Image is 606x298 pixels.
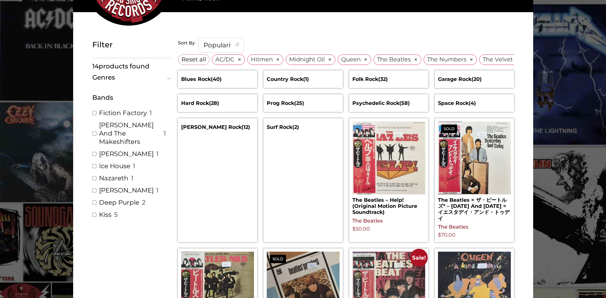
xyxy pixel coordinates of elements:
[352,194,425,216] h2: The Beatles – Help! (Original Motion Picture Soundtrack)
[472,76,482,82] mark: (20)
[352,122,425,194] img: The Beatles – Help! (Original Motion Picture Soundtrack)
[99,174,128,182] a: Nazareth
[438,122,511,194] img: The Beatles = ザ・ビートルズ* – Yesterday And Today = イエスタデイ・アンド・トゥデイ
[352,226,370,232] bdi: 50.00
[99,162,130,170] a: Ice House
[364,57,368,62] span: ×
[131,174,133,182] span: 1
[242,124,250,130] mark: (12)
[479,54,559,65] a: The Velvet Underground & [PERSON_NAME]×
[215,55,234,64] span: AC/DC
[99,150,154,158] a: [PERSON_NAME]
[441,125,457,133] span: Sold
[164,129,166,137] span: 1
[427,55,466,64] span: The Numbers
[294,100,304,106] mark: (25)
[267,74,340,85] a: Visit product category Country Rock
[438,194,511,222] h2: The Beatles = ザ・ビートルズ* – [DATE] And [DATE] = イエスタデイ・アンド・トゥデイ
[303,76,309,82] mark: (1)
[92,74,172,81] button: Genres
[438,98,511,109] a: Visit product category Space Rock
[469,57,473,62] span: ×
[289,55,325,64] span: Midnight Oil
[99,109,147,117] a: Fiction Factory
[414,57,418,62] span: ×
[247,54,283,65] a: Hitmen×
[150,109,152,117] span: 1
[292,124,299,130] mark: (2)
[251,55,273,64] span: Hitmen
[92,40,172,50] h5: Filter
[114,210,118,219] span: 5
[92,74,169,81] span: Genres
[181,74,254,85] h2: Blues Rock
[156,186,158,194] span: 1
[341,55,361,64] span: Queen
[181,55,206,64] span: Reset all
[142,198,145,207] span: 2
[92,62,99,70] span: 14
[198,38,244,52] span: Popularity
[352,122,425,216] a: The Beatles – Help! (Original Motion Picture Soundtrack)
[352,98,425,109] h2: Psychedelic Rock
[178,54,210,65] a: Reset all
[352,98,425,109] a: Visit product category Psychedelic Rock
[92,61,172,71] p: products found
[181,98,254,109] h2: Hard Rock
[399,100,410,106] mark: (58)
[469,100,476,106] mark: (4)
[338,54,371,65] a: Queen×
[438,122,511,222] a: SoldThe Beatles = ザ・ビートルズ* – [DATE] And [DATE] = イエスタデイ・アンド・トゥデイ
[352,226,356,232] span: $
[99,198,139,207] a: Deep Purple
[377,55,411,64] span: The Beatles
[267,98,340,109] h2: Prog Rock
[212,54,245,65] a: AC/DC×
[438,74,511,85] h2: Garage Rock
[133,162,135,170] span: 1
[438,74,511,85] a: Visit product category Garage Rock
[92,93,172,102] div: Bands
[181,122,254,133] h2: [PERSON_NAME] Rock
[424,54,477,65] a: The Numbers×
[438,232,456,238] bdi: 70.00
[438,232,441,238] span: $
[352,74,425,85] h2: Folk Rock
[99,121,161,146] a: [PERSON_NAME] And The Makeshifters
[352,218,383,224] a: The Beatles
[270,255,286,263] span: Sold
[209,100,219,106] mark: (28)
[378,76,388,82] mark: (32)
[99,186,154,194] a: [PERSON_NAME]
[373,54,421,65] a: The Beatles×
[438,98,511,109] h2: Space Rock
[410,249,428,266] span: Sale!
[181,74,254,85] a: Visit product category Blues Rock
[99,210,111,219] a: Kiss
[178,40,195,46] h5: Sort By
[181,122,254,133] a: Visit product category Stoner Rock
[276,57,280,62] span: ×
[352,74,425,85] a: Visit product category Folk Rock
[483,55,549,64] span: The Velvet Underground & [PERSON_NAME]
[181,98,254,109] a: Visit product category Hard Rock
[156,150,158,158] span: 1
[267,122,340,133] h2: Surf Rock
[286,54,335,65] a: Midnight Oil×
[267,74,340,85] h2: Country Rock
[211,76,222,82] mark: (40)
[438,224,468,230] a: The Beatles
[267,122,340,133] a: Visit product category Surf Rock
[267,98,340,109] a: Visit product category Prog Rock
[237,57,242,62] span: ×
[328,57,332,62] span: ×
